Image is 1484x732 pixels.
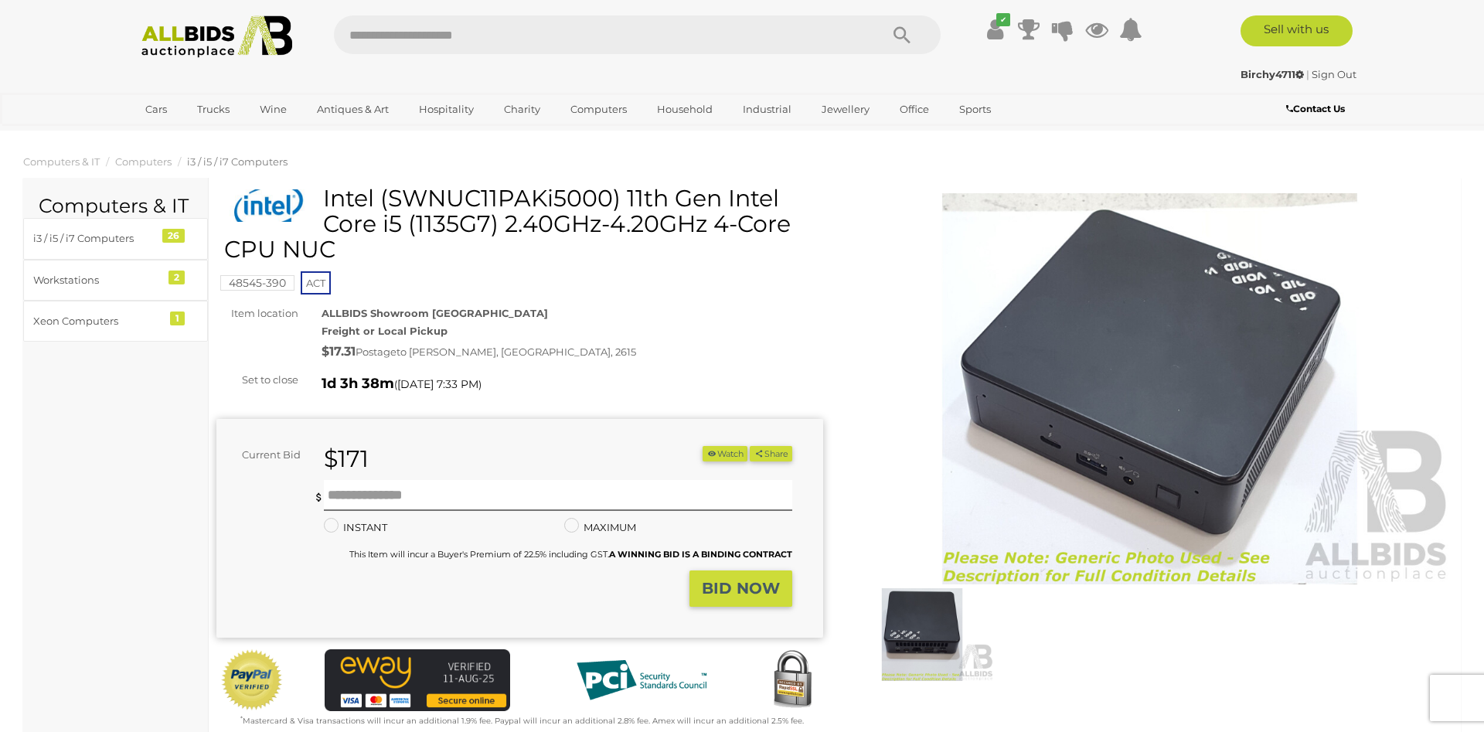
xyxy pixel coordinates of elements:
[187,155,288,168] a: i3 / i5 / i7 Computers
[647,97,723,122] a: Household
[33,271,161,289] div: Workstations
[397,346,636,358] span: to [PERSON_NAME], [GEOGRAPHIC_DATA], 2615
[609,549,792,560] b: A WINNING BID IS A BINDING CONTRACT
[983,15,1006,43] a: ✔
[1306,68,1309,80] span: |
[812,97,880,122] a: Jewellery
[397,377,478,391] span: [DATE] 7:33 PM
[324,519,387,536] label: INSTANT
[205,305,310,322] div: Item location
[322,341,823,363] div: Postage
[220,277,294,289] a: 48545-390
[394,378,482,390] span: ( )
[23,301,208,342] a: Xeon Computers 1
[168,271,185,284] div: 2
[170,312,185,325] div: 1
[1241,15,1353,46] a: Sell with us
[703,446,747,462] li: Watch this item
[250,97,297,122] a: Wine
[564,519,636,536] label: MAXIMUM
[133,15,301,58] img: Allbids.com.au
[33,312,161,330] div: Xeon Computers
[1312,68,1356,80] a: Sign Out
[349,549,792,560] small: This Item will incur a Buyer's Premium of 22.5% including GST.
[322,375,394,392] strong: 1d 3h 38m
[39,196,192,217] h2: Computers & IT
[187,97,240,122] a: Trucks
[890,97,939,122] a: Office
[750,446,792,462] button: Share
[224,186,819,262] h1: Intel (SWNUC11PAKi5000) 11th Gen Intel Core i5 (1135G7) 2.40GHz-4.20GHz 4-Core CPU NUC
[301,271,331,295] span: ACT
[846,193,1453,584] img: Intel (SWNUC11PAKi5000) 11th Gen Intel Core i5 (1135G7) 2.40GHz-4.20GHz 4-Core CPU NUC
[224,189,311,222] img: Intel (SWNUC11PAKi5000) 11th Gen Intel Core i5 (1135G7) 2.40GHz-4.20GHz 4-Core CPU NUC
[23,260,208,301] a: Workstations 2
[1241,68,1306,80] a: Birchy4711
[689,570,792,607] button: BID NOW
[33,230,161,247] div: i3 / i5 / i7 Computers
[761,649,823,711] img: Secured by Rapid SSL
[850,588,994,681] img: Intel (SWNUC11PAKi5000) 11th Gen Intel Core i5 (1135G7) 2.40GHz-4.20GHz 4-Core CPU NUC
[863,15,941,54] button: Search
[220,649,284,711] img: Official PayPal Seal
[307,97,399,122] a: Antiques & Art
[220,275,294,291] mark: 48545-390
[564,649,719,711] img: PCI DSS compliant
[703,446,747,462] button: Watch
[560,97,637,122] a: Computers
[322,307,548,319] strong: ALLBIDS Showroom [GEOGRAPHIC_DATA]
[23,155,100,168] a: Computers & IT
[996,13,1010,26] i: ✔
[322,344,356,359] strong: $17.31
[135,122,265,148] a: [GEOGRAPHIC_DATA]
[23,218,208,259] a: i3 / i5 / i7 Computers 26
[949,97,1001,122] a: Sports
[494,97,550,122] a: Charity
[409,97,484,122] a: Hospitality
[733,97,802,122] a: Industrial
[240,716,804,726] small: Mastercard & Visa transactions will incur an additional 1.9% fee. Paypal will incur an additional...
[322,325,448,337] strong: Freight or Local Pickup
[1286,103,1345,114] b: Contact Us
[162,229,185,243] div: 26
[216,446,312,464] div: Current Bid
[324,444,369,473] strong: $171
[325,649,510,711] img: eWAY Payment Gateway
[1241,68,1304,80] strong: Birchy4711
[115,155,172,168] a: Computers
[205,371,310,389] div: Set to close
[702,579,780,598] strong: BID NOW
[135,97,177,122] a: Cars
[1286,100,1349,117] a: Contact Us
